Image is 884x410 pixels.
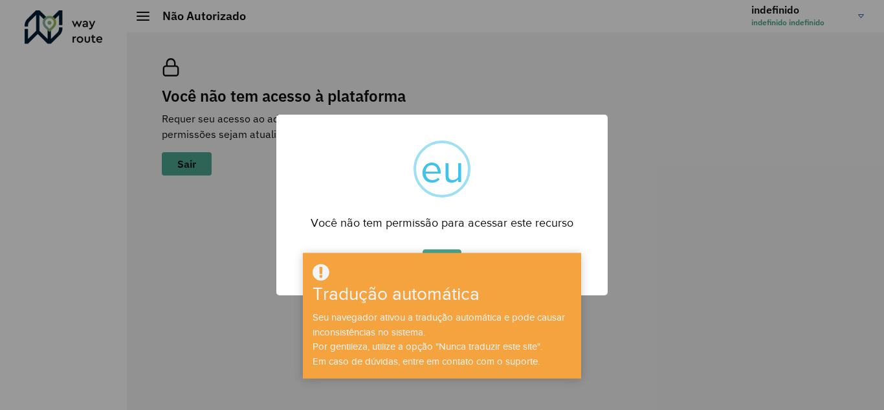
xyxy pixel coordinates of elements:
[313,356,540,367] font: Em caso de dúvidas, entre em contato com o suporte.
[311,216,573,229] font: Você não tem permissão para acessar este recurso
[313,341,542,352] font: Por gentileza, utilize a opção "Nunca traduzir este site".
[313,312,565,337] font: Seu navegador ativou a tradução automática e pode causar inconsistências no sistema.
[313,284,480,304] font: Tradução automática
[421,148,464,190] font: eu
[423,249,461,279] button: OK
